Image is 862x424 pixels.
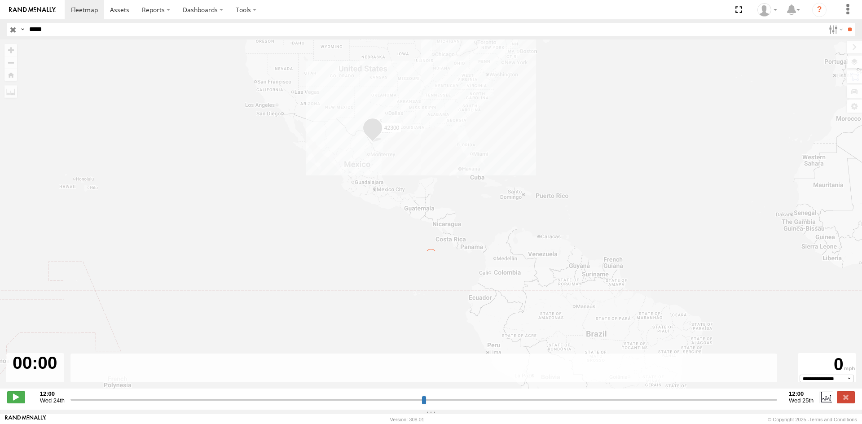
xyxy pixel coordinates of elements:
[799,354,855,375] div: 0
[7,391,25,403] label: Play/Stop
[768,417,857,422] div: © Copyright 2025 -
[40,390,65,397] strong: 12:00
[19,23,26,36] label: Search Query
[825,23,844,36] label: Search Filter Options
[789,390,814,397] strong: 12:00
[5,415,46,424] a: Visit our Website
[812,3,827,17] i: ?
[837,391,855,403] label: Close
[9,7,56,13] img: rand-logo.svg
[40,397,65,404] span: Wed 24th
[390,417,424,422] div: Version: 308.01
[789,397,814,404] span: Wed 25th
[754,3,780,17] div: Ryan Roxas
[809,417,857,422] a: Terms and Conditions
